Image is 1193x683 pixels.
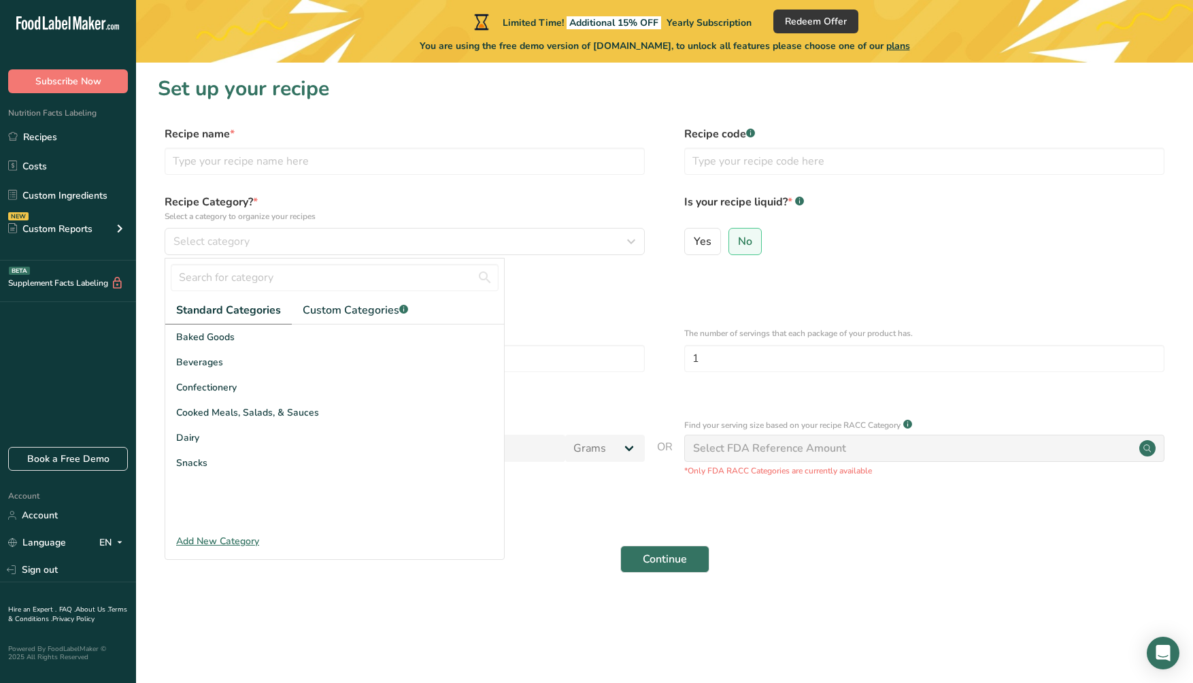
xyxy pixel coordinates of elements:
span: Redeem Offer [785,14,847,29]
p: *Only FDA RACC Categories are currently available [684,465,1164,477]
input: Type your recipe name here [165,148,645,175]
span: Cooked Meals, Salads, & Sauces [176,405,319,420]
button: Redeem Offer [773,10,858,33]
a: Terms & Conditions . [8,605,127,624]
span: Continue [643,551,687,567]
span: Subscribe Now [35,74,101,88]
input: Type your recipe code here [684,148,1164,175]
div: Open Intercom Messenger [1147,637,1179,669]
span: Yearly Subscription [667,16,752,29]
a: About Us . [75,605,108,614]
button: Continue [620,546,709,573]
span: Baked Goods [176,330,235,344]
div: Custom Reports [8,222,93,236]
input: Search for category [171,264,499,291]
span: Yes [694,235,711,248]
span: Additional 15% OFF [567,16,661,29]
div: BETA [9,267,30,275]
label: Recipe code [684,126,1164,142]
span: plans [886,39,910,52]
div: Powered By FoodLabelMaker © 2025 All Rights Reserved [8,645,128,661]
a: Book a Free Demo [8,447,128,471]
span: Snacks [176,456,207,470]
button: Select category [165,228,645,255]
p: Find your serving size based on your recipe RACC Category [684,419,901,431]
span: Select category [173,233,250,250]
span: No [738,235,752,248]
span: Confectionery [176,380,237,395]
h1: Set up your recipe [158,73,1171,104]
span: Custom Categories [303,302,408,318]
span: OR [657,439,673,477]
div: NEW [8,212,29,220]
span: Standard Categories [176,302,281,318]
label: Is your recipe liquid? [684,194,1164,222]
a: Language [8,531,66,554]
a: FAQ . [59,605,75,614]
span: Dairy [176,431,199,445]
label: Recipe name [165,126,645,142]
a: Privacy Policy [52,614,95,624]
span: You are using the free demo version of [DOMAIN_NAME], to unlock all features please choose one of... [420,39,910,53]
div: Add New Category [165,534,504,548]
p: The number of servings that each package of your product has. [684,327,1164,339]
div: Select FDA Reference Amount [693,440,846,456]
div: EN [99,535,128,551]
label: Recipe Category? [165,194,645,222]
div: Limited Time! [471,14,752,30]
p: Select a category to organize your recipes [165,210,645,222]
span: Beverages [176,355,223,369]
button: Subscribe Now [8,69,128,93]
a: Hire an Expert . [8,605,56,614]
